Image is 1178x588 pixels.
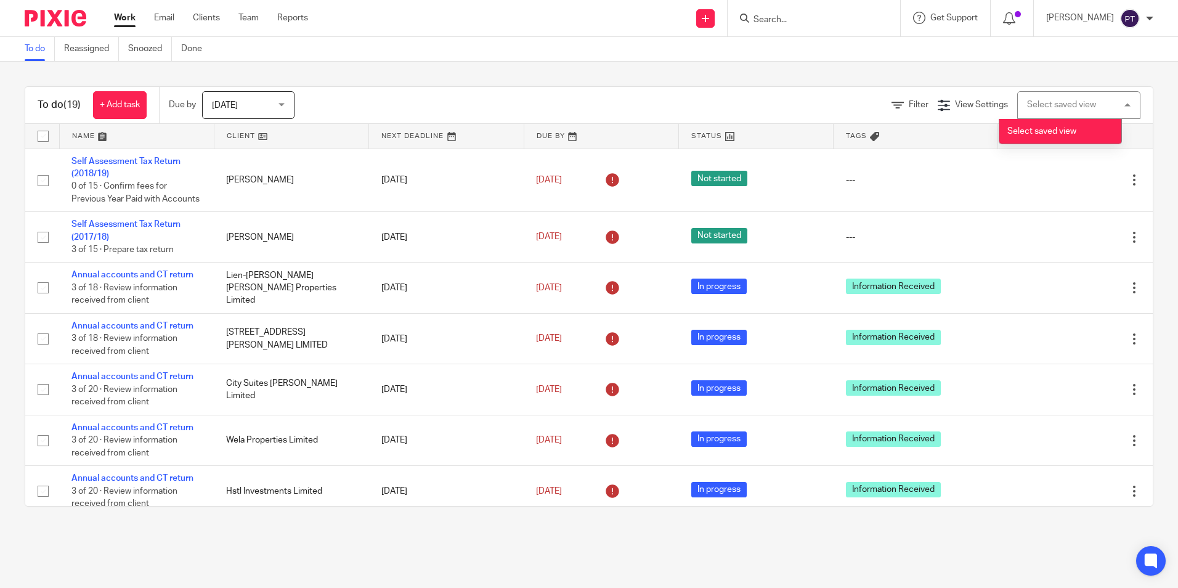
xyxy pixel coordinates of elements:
[25,10,86,27] img: Pixie
[154,12,174,24] a: Email
[691,380,747,396] span: In progress
[1120,9,1140,28] img: svg%3E
[214,364,368,415] td: City Suites [PERSON_NAME] Limited
[536,284,562,292] span: [DATE]
[369,263,524,313] td: [DATE]
[212,101,238,110] span: [DATE]
[114,12,136,24] a: Work
[71,372,193,381] a: Annual accounts and CT return
[71,220,181,241] a: Self Assessment Tax Return (2017/18)
[369,149,524,212] td: [DATE]
[71,284,177,305] span: 3 of 18 · Review information received from client
[1046,12,1114,24] p: [PERSON_NAME]
[846,380,941,396] span: Information Received
[71,322,193,330] a: Annual accounts and CT return
[214,466,368,517] td: Hstl Investments Limited
[691,330,747,345] span: In progress
[846,133,867,139] span: Tags
[238,12,259,24] a: Team
[38,99,81,112] h1: To do
[71,157,181,178] a: Self Assessment Tax Return (2018/19)
[1007,127,1076,136] span: Select saved view
[369,313,524,364] td: [DATE]
[369,212,524,263] td: [DATE]
[71,423,193,432] a: Annual accounts and CT return
[536,335,562,343] span: [DATE]
[691,279,747,294] span: In progress
[64,37,119,61] a: Reassigned
[181,37,211,61] a: Done
[691,431,747,447] span: In progress
[214,149,368,212] td: [PERSON_NAME]
[369,466,524,517] td: [DATE]
[691,228,747,243] span: Not started
[536,233,562,242] span: [DATE]
[846,174,986,186] div: ---
[846,431,941,447] span: Information Received
[71,182,200,203] span: 0 of 15 · Confirm fees for Previous Year Paid with Accounts
[930,14,978,22] span: Get Support
[71,335,177,356] span: 3 of 18 · Review information received from client
[71,245,174,254] span: 3 of 15 · Prepare tax return
[63,100,81,110] span: (19)
[955,100,1008,109] span: View Settings
[369,415,524,465] td: [DATE]
[1027,100,1096,109] div: Select saved view
[71,385,177,407] span: 3 of 20 · Review information received from client
[169,99,196,111] p: Due by
[536,436,562,444] span: [DATE]
[214,212,368,263] td: [PERSON_NAME]
[71,474,193,483] a: Annual accounts and CT return
[93,91,147,119] a: + Add task
[752,15,863,26] input: Search
[214,263,368,313] td: Lien-[PERSON_NAME] [PERSON_NAME] Properties Limited
[691,171,747,186] span: Not started
[25,37,55,61] a: To do
[214,415,368,465] td: Wela Properties Limited
[71,487,177,508] span: 3 of 20 · Review information received from client
[193,12,220,24] a: Clients
[214,313,368,364] td: [STREET_ADDRESS][PERSON_NAME] LIMITED
[691,482,747,497] span: In progress
[71,436,177,457] span: 3 of 20 · Review information received from client
[369,364,524,415] td: [DATE]
[277,12,308,24] a: Reports
[846,231,986,243] div: ---
[128,37,172,61] a: Snoozed
[909,100,928,109] span: Filter
[536,176,562,184] span: [DATE]
[536,487,562,496] span: [DATE]
[846,330,941,345] span: Information Received
[536,385,562,394] span: [DATE]
[846,279,941,294] span: Information Received
[71,271,193,279] a: Annual accounts and CT return
[846,482,941,497] span: Information Received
